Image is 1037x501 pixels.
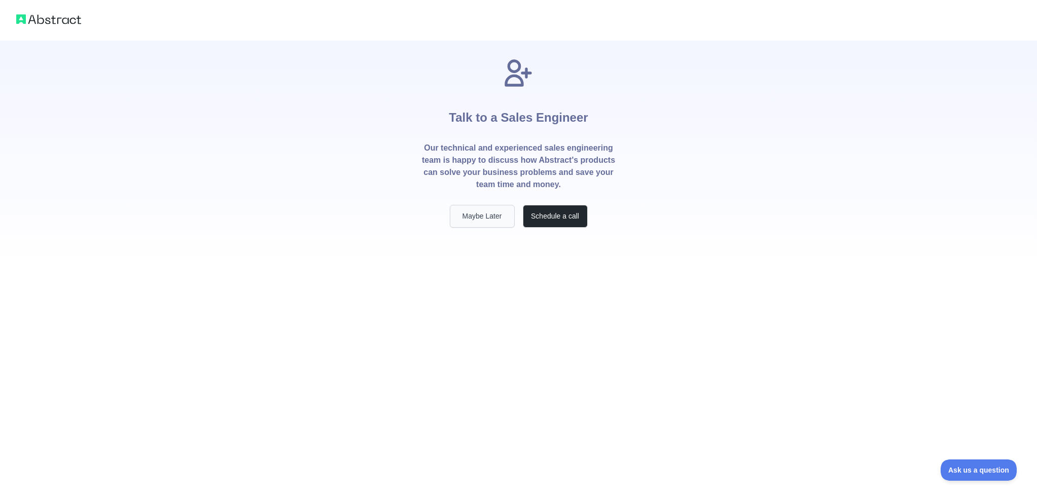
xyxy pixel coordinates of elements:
[16,12,81,26] img: Abstract logo
[449,89,588,142] h1: Talk to a Sales Engineer
[421,142,616,191] p: Our technical and experienced sales engineering team is happy to discuss how Abstract's products ...
[523,205,588,228] button: Schedule a call
[450,205,515,228] button: Maybe Later
[941,459,1017,481] iframe: Toggle Customer Support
